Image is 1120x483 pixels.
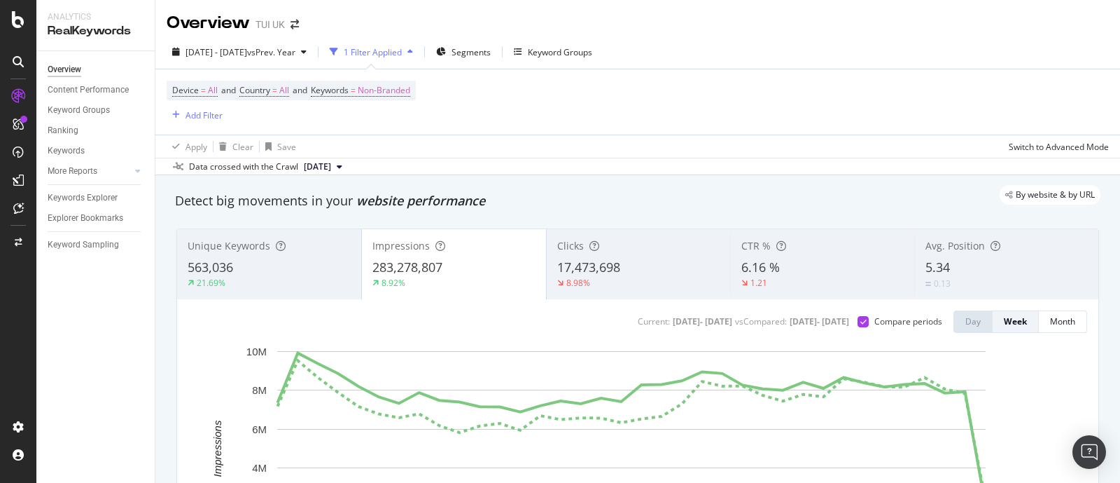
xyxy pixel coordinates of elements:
[638,315,670,327] div: Current:
[279,81,289,100] span: All
[993,311,1039,333] button: Week
[185,109,223,121] div: Add Filter
[185,141,207,153] div: Apply
[566,277,590,289] div: 8.98%
[1016,191,1095,199] span: By website & by URL
[167,135,207,158] button: Apply
[372,239,430,252] span: Impressions
[358,81,410,100] span: Non-Branded
[298,158,348,175] button: [DATE]
[351,84,356,96] span: =
[48,83,145,97] a: Content Performance
[557,259,620,275] span: 17,473,698
[741,239,771,252] span: CTR %
[48,238,145,252] a: Keyword Sampling
[213,135,253,158] button: Clear
[48,191,118,205] div: Keywords Explorer
[247,46,295,58] span: vs Prev. Year
[1050,315,1075,327] div: Month
[925,239,985,252] span: Avg. Position
[430,41,496,63] button: Segments
[48,123,145,138] a: Ranking
[381,277,405,289] div: 8.92%
[167,41,312,63] button: [DATE] - [DATE]vsPrev. Year
[167,11,250,35] div: Overview
[934,278,951,290] div: 0.13
[252,384,267,396] text: 8M
[208,81,218,100] span: All
[953,311,993,333] button: Day
[48,191,145,205] a: Keywords Explorer
[188,259,233,275] span: 563,036
[874,315,942,327] div: Compare periods
[372,259,442,275] span: 283,278,807
[925,282,931,286] img: Equal
[324,41,419,63] button: 1 Filter Applied
[197,277,225,289] div: 21.69%
[750,277,767,289] div: 1.21
[965,315,981,327] div: Day
[201,84,206,96] span: =
[741,259,780,275] span: 6.16 %
[304,161,331,173] span: 2025 Sep. 2nd
[48,123,78,138] div: Ranking
[252,462,267,474] text: 4M
[48,211,145,226] a: Explorer Bookmarks
[272,84,277,96] span: =
[1003,135,1109,158] button: Switch to Advanced Mode
[48,62,145,77] a: Overview
[252,423,267,435] text: 6M
[239,84,270,96] span: Country
[735,315,787,327] div: vs Compared :
[48,11,143,23] div: Analytics
[172,84,199,96] span: Device
[293,84,307,96] span: and
[925,259,950,275] span: 5.34
[290,20,299,29] div: arrow-right-arrow-left
[232,141,253,153] div: Clear
[508,41,598,63] button: Keyword Groups
[48,238,119,252] div: Keyword Sampling
[48,23,143,39] div: RealKeywords
[344,46,402,58] div: 1 Filter Applied
[1072,435,1106,469] div: Open Intercom Messenger
[246,346,267,358] text: 10M
[48,83,129,97] div: Content Performance
[1000,185,1100,205] div: legacy label
[221,84,236,96] span: and
[557,239,584,252] span: Clicks
[451,46,491,58] span: Segments
[48,164,131,179] a: More Reports
[48,62,81,77] div: Overview
[790,315,849,327] div: [DATE] - [DATE]
[48,211,123,226] div: Explorer Bookmarks
[185,46,247,58] span: [DATE] - [DATE]
[673,315,732,327] div: [DATE] - [DATE]
[48,144,85,158] div: Keywords
[48,103,145,118] a: Keyword Groups
[1039,311,1087,333] button: Month
[311,84,349,96] span: Keywords
[211,420,223,477] text: Impressions
[188,239,270,252] span: Unique Keywords
[277,141,296,153] div: Save
[260,135,296,158] button: Save
[48,164,97,179] div: More Reports
[255,18,285,32] div: TUI UK
[189,161,298,173] div: Data crossed with the Crawl
[1004,315,1027,327] div: Week
[48,103,110,118] div: Keyword Groups
[528,46,592,58] div: Keyword Groups
[167,107,223,123] button: Add Filter
[1009,141,1109,153] div: Switch to Advanced Mode
[48,144,145,158] a: Keywords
